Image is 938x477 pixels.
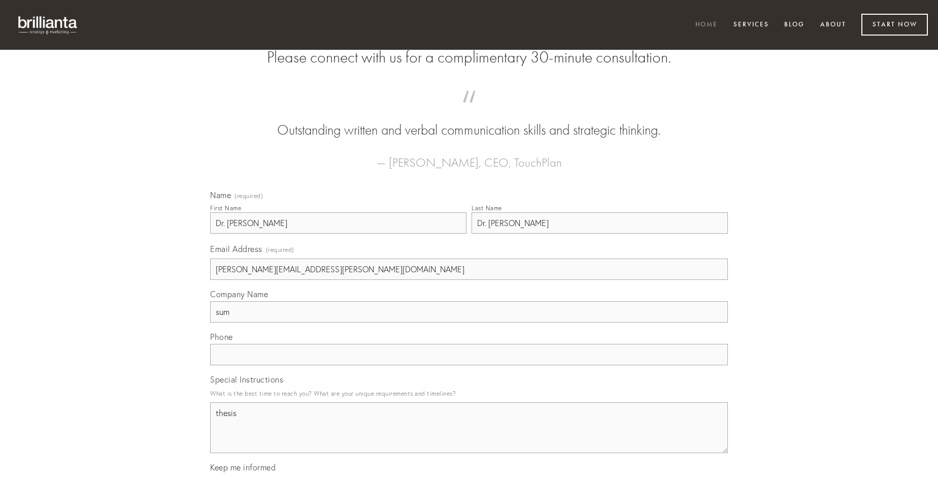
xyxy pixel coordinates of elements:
span: Email Address [210,244,262,254]
div: Last Name [472,204,502,212]
a: Services [727,17,776,34]
span: Special Instructions [210,374,283,385]
img: brillianta - research, strategy, marketing [10,10,86,40]
h2: Please connect with us for a complimentary 30-minute consultation. [210,48,728,67]
span: Company Name [210,289,268,299]
blockquote: Outstanding written and verbal communication skills and strategic thinking. [226,101,712,140]
span: Keep me informed [210,462,276,472]
p: What is the best time to reach you? What are your unique requirements and timelines? [210,387,728,400]
span: (required) [266,243,294,257]
span: (required) [234,193,263,199]
a: Home [689,17,724,34]
figcaption: — [PERSON_NAME], CEO, TouchPlan [226,140,712,173]
a: Start Now [861,14,928,36]
a: About [814,17,853,34]
div: First Name [210,204,241,212]
span: Phone [210,332,233,342]
span: Name [210,190,231,200]
textarea: thesis [210,402,728,453]
span: “ [226,101,712,120]
a: Blog [778,17,811,34]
